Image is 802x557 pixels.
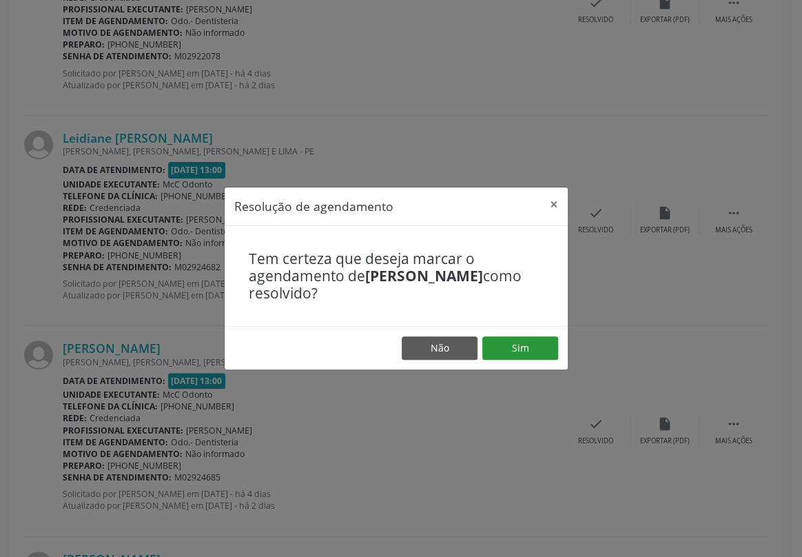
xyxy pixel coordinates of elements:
[540,188,568,221] button: Close
[249,250,544,303] h4: Tem certeza que deseja marcar o agendamento de como resolvido?
[402,336,477,360] button: Não
[234,197,393,215] h5: Resolução de agendamento
[365,266,483,285] b: [PERSON_NAME]
[482,336,558,360] button: Sim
